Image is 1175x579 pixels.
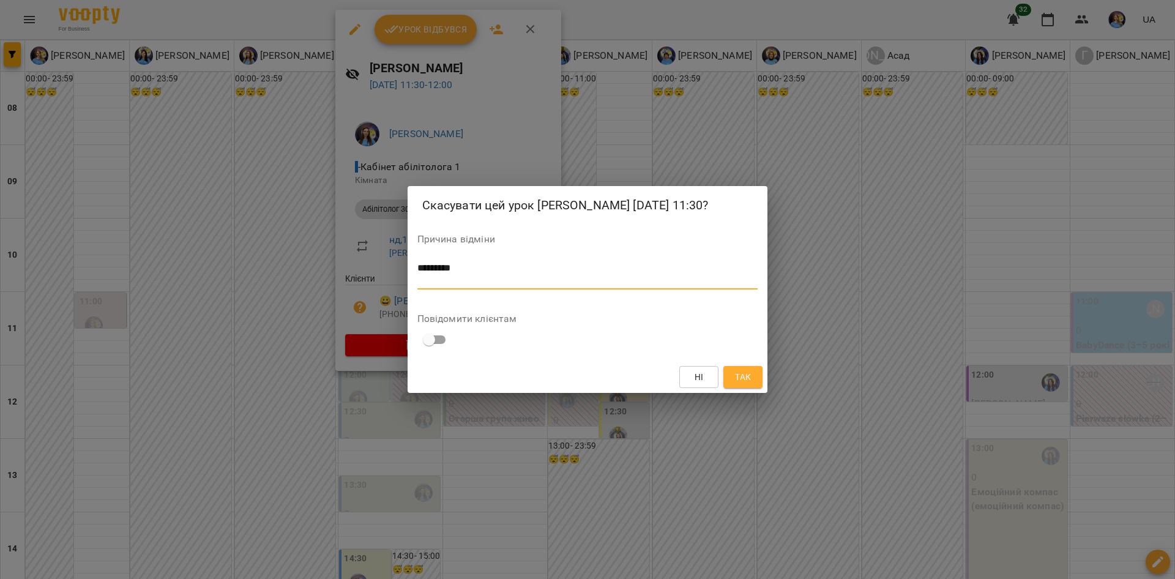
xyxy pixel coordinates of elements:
span: Так [735,370,751,384]
button: Ні [679,366,718,388]
label: Причина відміни [417,234,758,244]
h2: Скасувати цей урок [PERSON_NAME] [DATE] 11:30? [422,196,753,215]
button: Так [723,366,763,388]
span: Ні [695,370,704,384]
label: Повідомити клієнтам [417,314,758,324]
